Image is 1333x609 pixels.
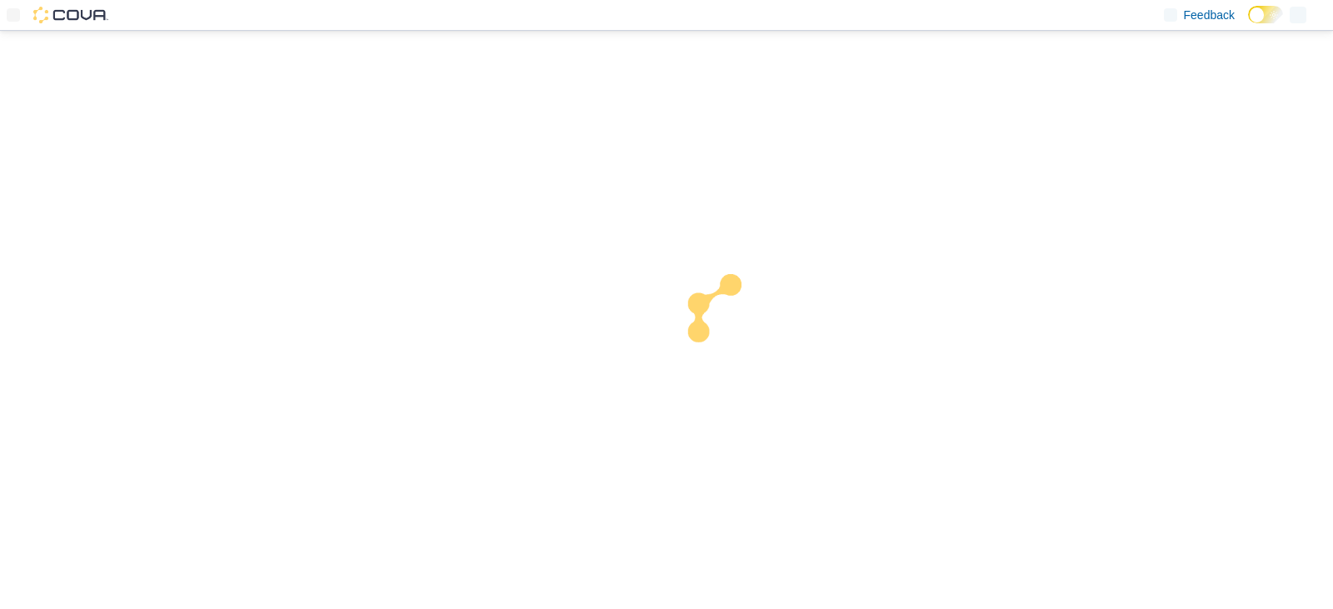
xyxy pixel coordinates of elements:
span: Feedback [1184,7,1235,23]
img: cova-loader [666,262,791,387]
img: Cova [33,7,108,23]
input: Dark Mode [1248,6,1283,23]
span: Dark Mode [1248,23,1249,24]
